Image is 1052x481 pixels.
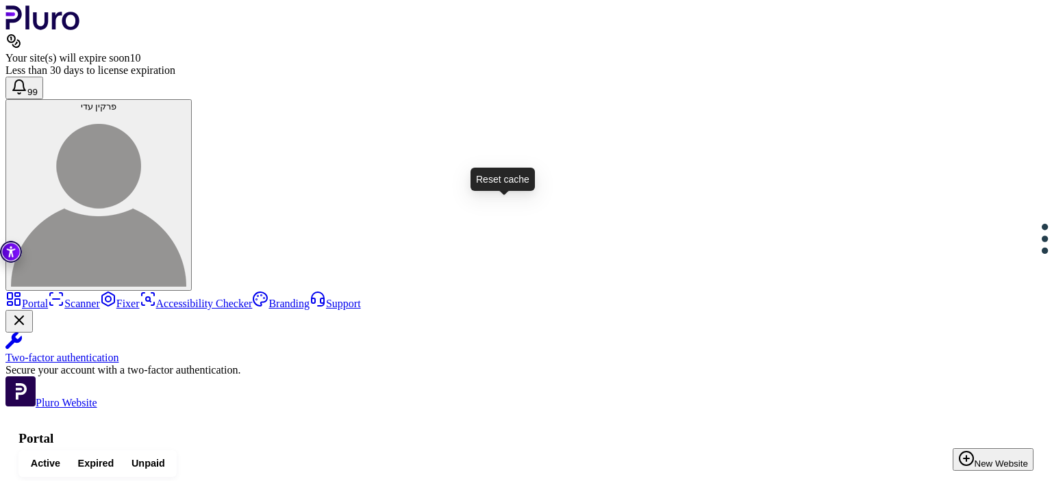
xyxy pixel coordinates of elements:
[5,298,48,309] a: Portal
[27,87,38,97] span: 99
[5,77,43,99] button: Open notifications, you have 409 new notifications
[471,168,535,191] div: Reset cache
[5,333,1047,364] a: Two-factor authentication
[78,457,114,470] span: Expired
[953,448,1034,471] button: New Website
[5,291,1047,409] aside: Sidebar menu
[22,454,69,473] button: Active
[31,457,60,470] span: Active
[100,298,140,309] a: Fixer
[252,298,310,309] a: Branding
[5,64,1047,77] div: Less than 30 days to license expiration
[129,52,140,64] span: 10
[81,101,117,112] span: פרקין עדי
[5,21,80,32] a: Logo
[69,454,123,473] button: Expired
[5,364,1047,376] div: Secure your account with a two-factor authentication.
[5,52,1047,64] div: Your site(s) will expire soon
[5,99,192,291] button: פרקין עדיפרקין עדי
[48,298,100,309] a: Scanner
[310,298,361,309] a: Support
[5,397,97,408] a: Open Pluro Website
[11,112,186,287] img: פרקין עדי
[123,454,173,473] button: Unpaid
[5,352,1047,364] div: Two-factor authentication
[5,310,33,333] button: Close Two-factor authentication notification
[140,298,253,309] a: Accessibility Checker
[131,457,165,470] span: Unpaid
[18,431,1034,446] h1: Portal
